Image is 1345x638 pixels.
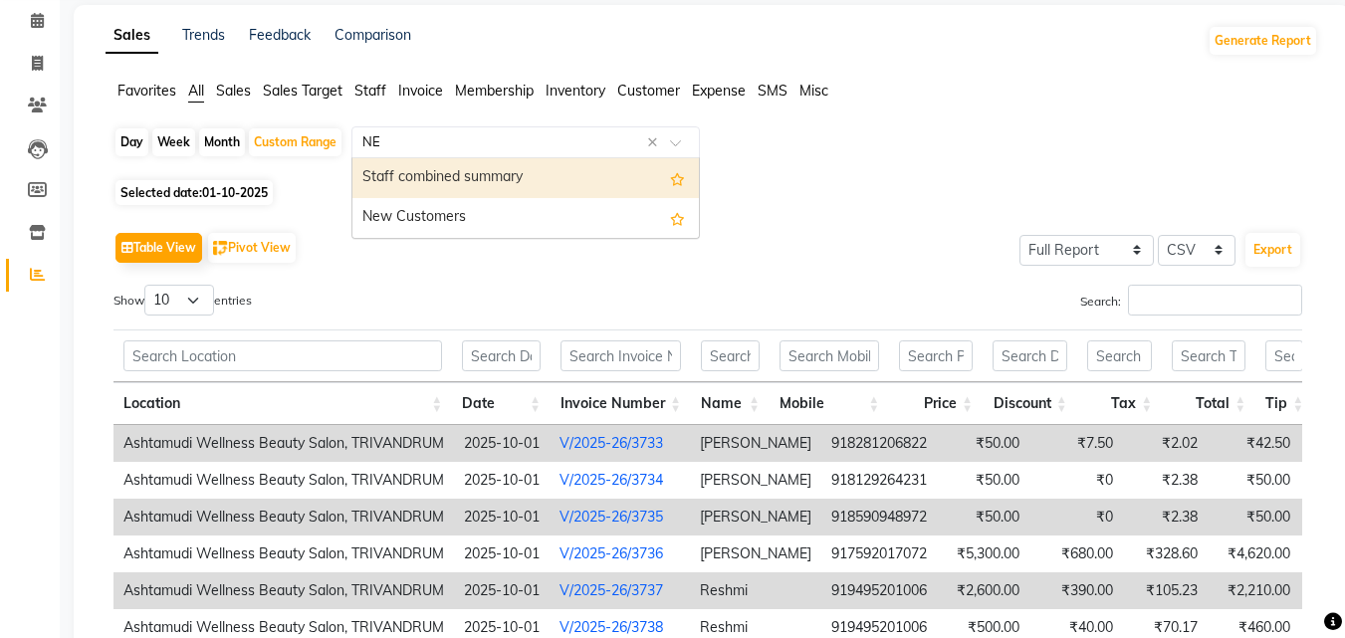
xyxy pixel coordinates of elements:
[560,434,663,452] a: V/2025-26/3733
[144,285,214,316] select: Showentries
[182,26,225,44] a: Trends
[454,572,550,609] td: 2025-10-01
[1123,535,1208,572] td: ₹328.60
[1245,233,1300,267] button: Export
[551,382,691,425] th: Invoice Number: activate to sort column ascending
[690,535,821,572] td: [PERSON_NAME]
[799,82,828,100] span: Misc
[123,340,442,371] input: Search Location
[113,382,452,425] th: Location: activate to sort column ascending
[1123,462,1208,499] td: ₹2.38
[690,572,821,609] td: Reshmi
[1123,425,1208,462] td: ₹2.02
[216,82,251,100] span: Sales
[113,499,454,535] td: Ashtamudi Wellness Beauty Salon, TRIVANDRUM
[821,462,937,499] td: 918129264231
[113,535,454,572] td: Ashtamudi Wellness Beauty Salon, TRIVANDRUM
[937,462,1029,499] td: ₹50.00
[1172,340,1245,371] input: Search Total
[1123,499,1208,535] td: ₹2.38
[115,180,273,205] span: Selected date:
[452,382,551,425] th: Date: activate to sort column ascending
[560,340,681,371] input: Search Invoice Number
[546,82,605,100] span: Inventory
[1265,340,1303,371] input: Search Tip
[115,233,202,263] button: Table View
[113,572,454,609] td: Ashtamudi Wellness Beauty Salon, TRIVANDRUM
[1208,572,1300,609] td: ₹2,210.00
[821,499,937,535] td: 918590948972
[701,340,760,371] input: Search Name
[454,425,550,462] td: 2025-10-01
[1077,382,1162,425] th: Tax: activate to sort column ascending
[821,535,937,572] td: 917592017072
[1080,285,1302,316] label: Search:
[1123,572,1208,609] td: ₹105.23
[455,82,534,100] span: Membership
[454,499,550,535] td: 2025-10-01
[113,462,454,499] td: Ashtamudi Wellness Beauty Salon, TRIVANDRUM
[249,128,341,156] div: Custom Range
[352,158,699,198] div: Staff combined summary
[937,425,1029,462] td: ₹50.00
[1087,340,1152,371] input: Search Tax
[560,471,663,489] a: V/2025-26/3734
[113,425,454,462] td: Ashtamudi Wellness Beauty Salon, TRIVANDRUM
[462,340,541,371] input: Search Date
[670,166,685,190] span: Add this report to Favorites List
[1029,535,1123,572] td: ₹680.00
[560,581,663,599] a: V/2025-26/3737
[1029,462,1123,499] td: ₹0
[213,241,228,256] img: pivot.png
[398,82,443,100] span: Invoice
[758,82,787,100] span: SMS
[117,82,176,100] span: Favorites
[199,128,245,156] div: Month
[1255,382,1313,425] th: Tip: activate to sort column ascending
[647,132,664,153] span: Clear all
[1029,499,1123,535] td: ₹0
[690,499,821,535] td: [PERSON_NAME]
[617,82,680,100] span: Customer
[1029,425,1123,462] td: ₹7.50
[1162,382,1255,425] th: Total: activate to sort column ascending
[1208,499,1300,535] td: ₹50.00
[152,128,195,156] div: Week
[692,82,746,100] span: Expense
[937,572,1029,609] td: ₹2,600.00
[560,618,663,636] a: V/2025-26/3738
[670,206,685,230] span: Add this report to Favorites List
[1029,572,1123,609] td: ₹390.00
[263,82,342,100] span: Sales Target
[770,382,889,425] th: Mobile: activate to sort column ascending
[1208,425,1300,462] td: ₹42.50
[1208,535,1300,572] td: ₹4,620.00
[354,82,386,100] span: Staff
[993,340,1067,371] input: Search Discount
[937,535,1029,572] td: ₹5,300.00
[889,382,983,425] th: Price: activate to sort column ascending
[454,462,550,499] td: 2025-10-01
[106,18,158,54] a: Sales
[351,157,700,239] ng-dropdown-panel: Options list
[983,382,1077,425] th: Discount: activate to sort column ascending
[821,425,937,462] td: 918281206822
[560,544,663,562] a: V/2025-26/3736
[690,462,821,499] td: [PERSON_NAME]
[335,26,411,44] a: Comparison
[202,185,268,200] span: 01-10-2025
[690,425,821,462] td: [PERSON_NAME]
[454,535,550,572] td: 2025-10-01
[1208,462,1300,499] td: ₹50.00
[1128,285,1302,316] input: Search:
[691,382,770,425] th: Name: activate to sort column ascending
[113,285,252,316] label: Show entries
[821,572,937,609] td: 919495201006
[115,128,148,156] div: Day
[188,82,204,100] span: All
[560,508,663,526] a: V/2025-26/3735
[899,340,973,371] input: Search Price
[1210,27,1316,55] button: Generate Report
[352,198,699,238] div: New Customers
[937,499,1029,535] td: ₹50.00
